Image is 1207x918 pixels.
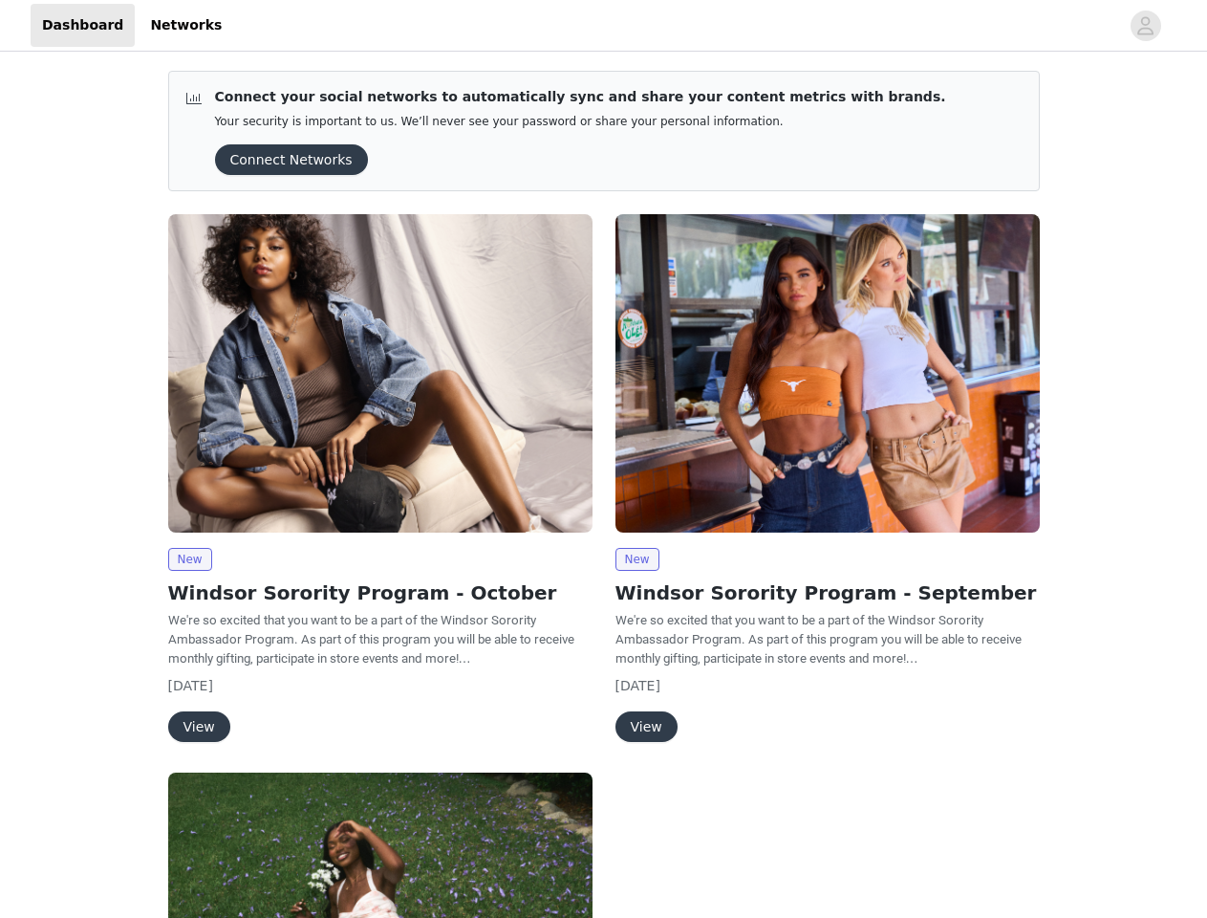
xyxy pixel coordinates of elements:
[615,214,1040,533] img: Windsor
[615,613,1022,666] span: We're so excited that you want to be a part of the Windsor Sorority Ambassador Program. As part o...
[215,87,946,107] p: Connect your social networks to automatically sync and share your content metrics with brands.
[215,144,368,175] button: Connect Networks
[615,579,1040,607] h2: Windsor Sorority Program - September
[168,613,574,666] span: We're so excited that you want to be a part of the Windsor Sorority Ambassador Program. As part o...
[168,214,593,533] img: Windsor
[168,711,230,742] button: View
[215,115,946,129] p: Your security is important to us. We’ll never see your password or share your personal information.
[168,579,593,607] h2: Windsor Sorority Program - October
[615,548,659,571] span: New
[31,4,135,47] a: Dashboard
[615,678,660,693] span: [DATE]
[168,678,213,693] span: [DATE]
[139,4,233,47] a: Networks
[615,720,678,734] a: View
[615,711,678,742] button: View
[1136,11,1154,41] div: avatar
[168,548,212,571] span: New
[168,720,230,734] a: View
